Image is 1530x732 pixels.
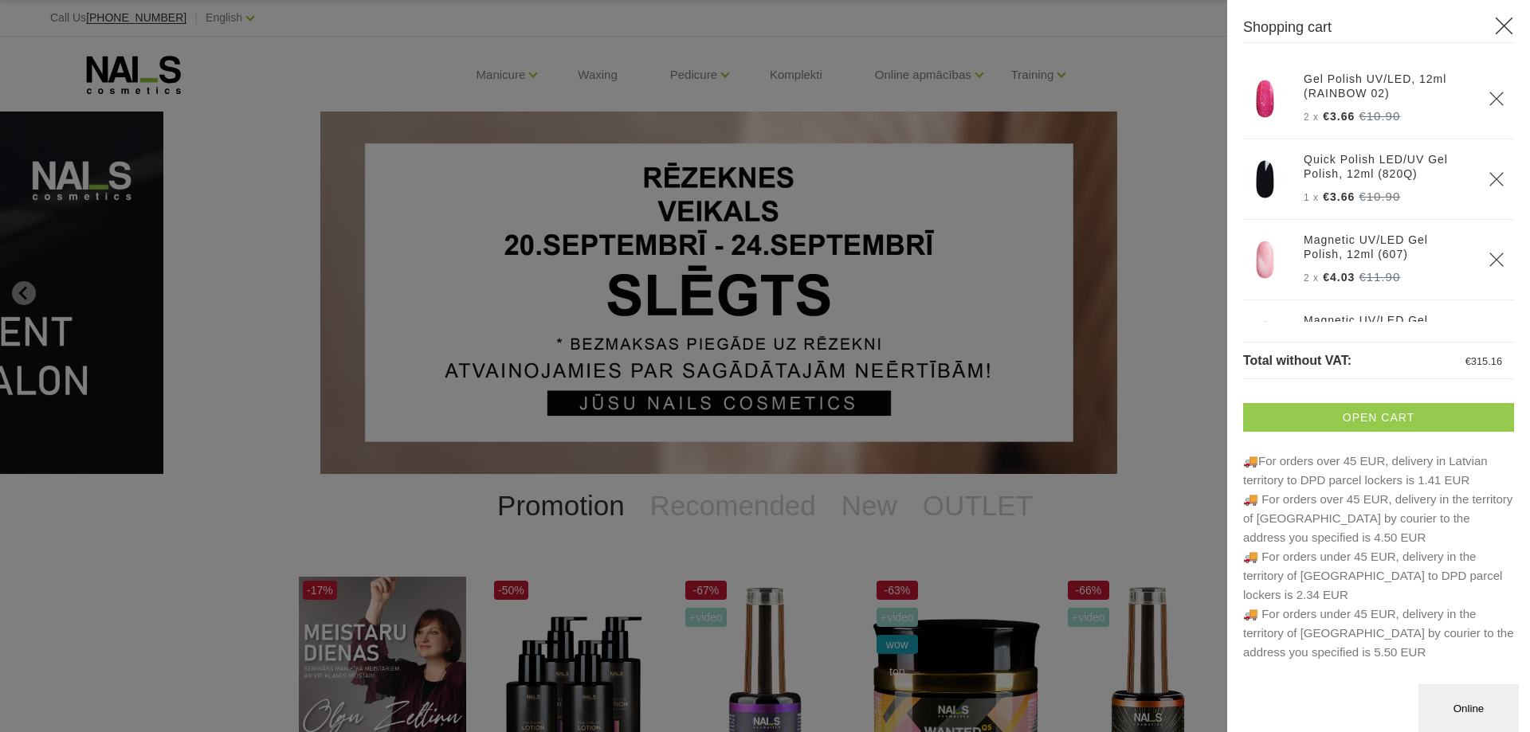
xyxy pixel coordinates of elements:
s: €10.90 [1359,190,1400,203]
span: 315.16 [1471,355,1502,367]
a: Delete [1489,91,1504,107]
a: Delete [1489,171,1504,187]
span: €3.66 [1323,110,1355,123]
span: € [1465,355,1471,367]
a: Delete [1489,252,1504,268]
s: €11.90 [1359,270,1400,284]
a: Magnetic UV/LED Gel Polish, 12ml (614) [1304,313,1469,342]
span: 2 x [1304,272,1319,284]
span: Total without VAT: [1243,354,1351,367]
s: €10.90 [1359,109,1400,123]
a: Gel Polish UV/LED, 12ml (RAINBOW 02) [1304,72,1469,100]
a: Magnetic UV/LED Gel Polish, 12ml (607) [1304,233,1469,261]
span: €3.66 [1323,190,1355,203]
span: 2 x [1304,112,1319,123]
p: 🚚For orders over 45 EUR, delivery in Latvian territory to DPD parcel lockers is 1.41 EUR 🚚 For or... [1243,452,1514,662]
span: €4.03 [1323,271,1355,284]
a: Open cart [1243,403,1514,432]
h3: Shopping cart [1243,16,1514,43]
span: 1 x [1304,192,1319,203]
a: Quick Polish LED/UV Gel Polish, 12ml (820Q) [1304,152,1469,181]
iframe: chat widget [1418,681,1522,732]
